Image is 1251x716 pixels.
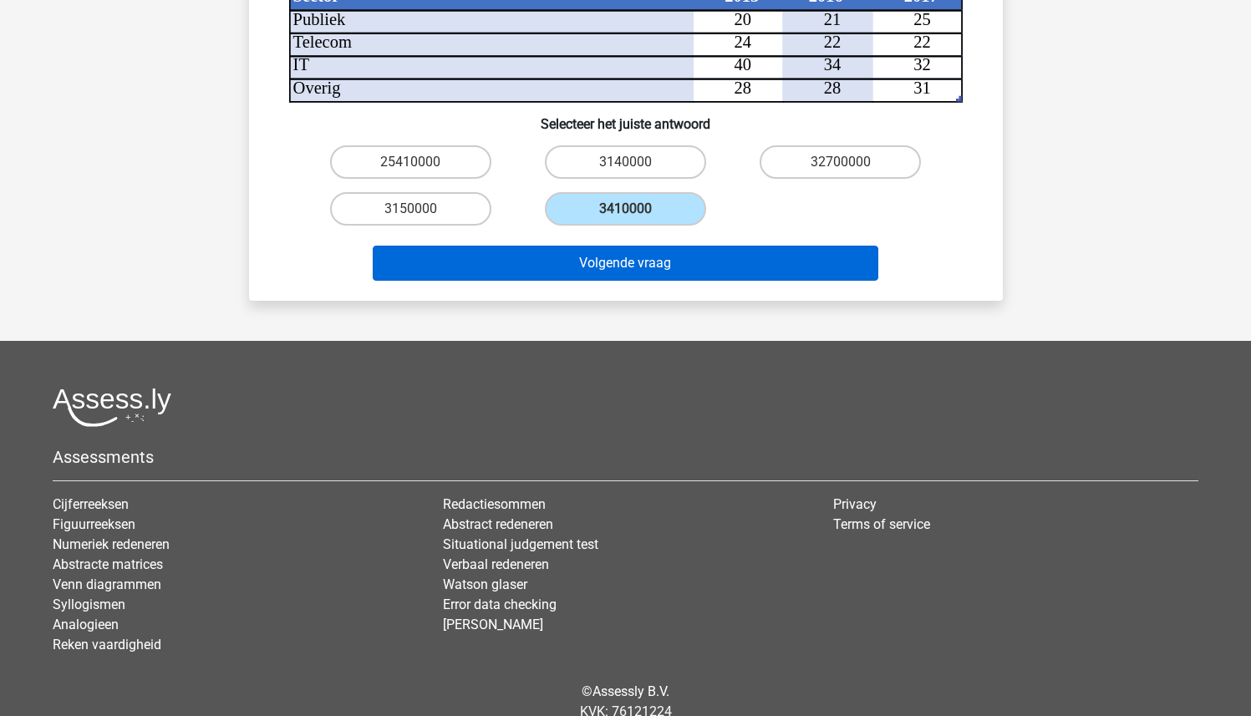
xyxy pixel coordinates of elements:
[760,145,921,179] label: 32700000
[292,10,345,28] tspan: Publiek
[53,536,170,552] a: Numeriek redeneren
[734,10,751,28] tspan: 20
[53,516,135,532] a: Figuurreeksen
[592,683,669,699] a: Assessly B.V.
[913,33,931,51] tspan: 22
[823,10,841,28] tspan: 21
[734,33,751,51] tspan: 24
[734,79,751,97] tspan: 28
[373,246,878,281] button: Volgende vraag
[53,597,125,612] a: Syllogismen
[292,79,340,98] tspan: Overig
[443,536,598,552] a: Situational judgement test
[443,496,546,512] a: Redactiesommen
[330,192,491,226] label: 3150000
[53,637,161,653] a: Reken vaardigheid
[833,516,930,532] a: Terms of service
[545,145,706,179] label: 3140000
[53,576,161,592] a: Venn diagrammen
[545,192,706,226] label: 3410000
[443,556,549,572] a: Verbaal redeneren
[330,145,491,179] label: 25410000
[913,56,931,74] tspan: 32
[53,447,1198,467] h5: Assessments
[833,496,877,512] a: Privacy
[292,56,309,74] tspan: IT
[823,79,841,97] tspan: 28
[443,617,543,632] a: [PERSON_NAME]
[443,576,527,592] a: Watson glaser
[276,103,976,132] h6: Selecteer het juiste antwoord
[913,10,931,28] tspan: 25
[823,33,841,51] tspan: 22
[292,33,351,51] tspan: Telecom
[823,56,841,74] tspan: 34
[734,56,751,74] tspan: 40
[443,516,553,532] a: Abstract redeneren
[53,388,171,427] img: Assessly logo
[443,597,557,612] a: Error data checking
[53,496,129,512] a: Cijferreeksen
[53,556,163,572] a: Abstracte matrices
[913,79,931,97] tspan: 31
[53,617,119,632] a: Analogieen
